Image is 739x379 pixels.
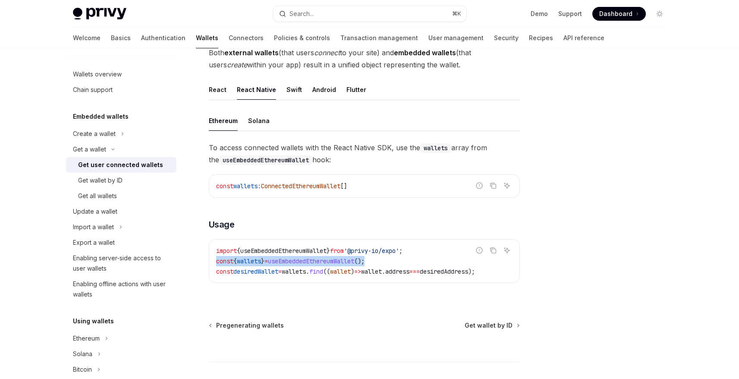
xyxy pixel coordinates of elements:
div: Wallets overview [73,69,122,79]
a: Recipes [529,28,553,48]
button: Flutter [346,79,366,100]
span: ; [399,247,403,255]
a: Wallets overview [66,66,176,82]
h5: Using wallets [73,316,114,326]
button: Copy the contents from the code block [487,180,499,191]
span: Get wallet by ID [465,321,513,330]
span: useEmbeddedEthereumWallet [240,247,327,255]
span: : [258,182,261,190]
h5: Embedded wallets [73,111,129,122]
span: desiredAddress [420,268,468,275]
a: Demo [531,9,548,18]
a: Enabling offline actions with user wallets [66,276,176,302]
a: Welcome [73,28,101,48]
span: [] [340,182,347,190]
a: Support [558,9,582,18]
span: To access connected wallets with the React Native SDK, use the array from the hook: [209,142,520,166]
span: === [409,268,420,275]
span: useEmbeddedEthereumWallet [268,257,354,265]
code: useEmbeddedEthereumWallet [219,155,312,165]
div: Chain support [73,85,113,95]
a: Chain support [66,82,176,98]
span: = [264,257,268,265]
div: Enabling server-side access to user wallets [73,253,171,274]
span: wallets [282,268,306,275]
button: Report incorrect code [474,245,485,256]
span: => [354,268,361,275]
a: User management [428,28,484,48]
span: } [261,257,264,265]
a: Wallets [196,28,218,48]
button: Toggle dark mode [653,7,667,21]
button: Toggle Solana section [66,346,176,362]
span: . [306,268,309,275]
a: Policies & controls [274,28,330,48]
span: ConnectedEthereumWallet [261,182,340,190]
span: = [278,268,282,275]
div: Create a wallet [73,129,116,139]
a: Security [494,28,519,48]
div: Solana [73,349,92,359]
button: Copy the contents from the code block [487,245,499,256]
div: Enabling offline actions with user wallets [73,279,171,300]
em: connect [314,48,340,57]
code: wallets [420,143,451,153]
span: wallets [233,182,258,190]
span: } [327,247,330,255]
strong: embedded wallets [394,48,456,57]
span: wallets [237,257,261,265]
div: Get wallet by ID [78,175,123,186]
span: . [382,268,385,275]
span: Both (that users to your site) and (that users within your app) result in a unified object repres... [209,47,520,71]
a: Connectors [229,28,264,48]
button: Toggle Get a wallet section [66,142,176,157]
button: Android [312,79,336,100]
div: Ethereum [73,333,100,344]
span: const [216,257,233,265]
a: Export a wallet [66,235,176,250]
a: Enabling server-side access to user wallets [66,250,176,276]
button: Report incorrect code [474,180,485,191]
a: Get wallet by ID [66,173,176,188]
img: light logo [73,8,126,20]
span: const [216,182,233,190]
div: Bitcoin [73,364,92,375]
span: Pregenerating wallets [216,321,284,330]
div: Get a wallet [73,144,106,155]
a: Get all wallets [66,188,176,204]
button: Ethereum [209,111,238,131]
button: Toggle Ethereum section [66,331,176,346]
div: Search... [289,9,314,19]
a: Get wallet by ID [465,321,519,330]
a: Dashboard [592,7,646,21]
span: (); [354,257,365,265]
a: Get user connected wallets [66,157,176,173]
span: { [237,247,240,255]
span: address [385,268,409,275]
a: Update a wallet [66,204,176,219]
button: Toggle Create a wallet section [66,126,176,142]
span: desiredWallet [233,268,278,275]
button: Ask AI [501,245,513,256]
span: import [216,247,237,255]
span: from [330,247,344,255]
div: Get user connected wallets [78,160,163,170]
button: Ask AI [501,180,513,191]
button: Toggle Import a wallet section [66,219,176,235]
em: create [227,60,247,69]
button: Toggle Bitcoin section [66,362,176,377]
span: { [233,257,237,265]
span: wallet [361,268,382,275]
div: Export a wallet [73,237,115,248]
span: const [216,268,233,275]
button: Open search [273,6,466,22]
span: wallet [330,268,351,275]
span: ); [468,268,475,275]
span: find [309,268,323,275]
button: React [209,79,226,100]
a: Basics [111,28,131,48]
a: Authentication [141,28,186,48]
a: API reference [563,28,604,48]
div: Import a wallet [73,222,114,232]
a: Pregenerating wallets [210,321,284,330]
